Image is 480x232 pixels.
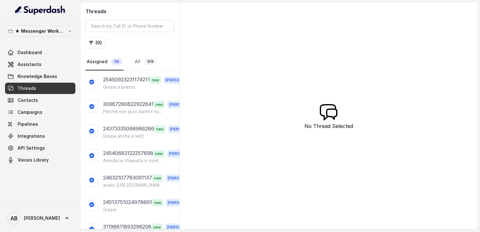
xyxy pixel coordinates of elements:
[134,53,158,70] a: All913
[103,174,152,182] p: 24632107783091137
[154,101,165,108] span: new
[5,107,75,118] a: Campaigns
[5,59,75,70] a: Assistants
[103,108,163,115] p: Perché non puoi darmi il numero ora? Che problema c'è.....
[5,95,75,106] a: Contacts
[5,25,75,37] button: ★ Messenger Workspace
[85,8,174,15] h2: Threads
[111,58,122,65] span: 38
[152,174,163,182] span: new
[164,76,199,84] span: [PERSON_NAME]
[103,125,154,133] p: 24373335068986286
[103,76,150,84] p: 25450923231174211
[154,125,166,133] span: new
[165,224,200,231] span: [PERSON_NAME]
[103,198,152,207] p: 24513751024978691
[85,53,123,70] a: Assigned38
[18,49,42,56] span: Dashboard
[18,121,38,127] span: Pipelines
[18,157,49,163] span: Voices Library
[103,84,135,90] p: Grazie a presto
[5,209,75,227] a: [PERSON_NAME]
[103,149,153,157] p: 24540683122257698
[167,101,203,108] span: [PERSON_NAME]
[103,223,151,231] p: 31196811893296208
[103,182,163,188] p: audio::[URL][DOMAIN_NAME][DOMAIN_NAME]
[15,5,66,15] img: light.svg
[18,61,41,68] span: Assistants
[304,122,353,130] p: No Thread Selected
[18,97,38,103] span: Contacts
[85,37,106,48] button: (0)
[168,125,203,133] span: [PERSON_NAME]
[18,85,36,91] span: Threads
[151,224,163,231] span: new
[5,119,75,130] a: Pipelines
[103,100,154,108] p: 30967260622922641
[18,109,42,115] span: Campaigns
[5,142,75,154] a: API Settings
[103,157,163,164] p: Annulla la chiamata vi contratto io [DATE] onestamente possibile mi scuso grazie
[103,133,144,139] p: Grazie anche a lei😊
[18,73,57,80] span: Knowledge Bases
[5,83,75,94] a: Threads
[18,145,45,151] span: API Settings
[15,27,65,35] p: ★ Messenger Workspace
[152,199,163,207] span: new
[167,150,202,157] span: [PERSON_NAME]
[5,130,75,142] a: Integrations
[24,215,60,221] span: [PERSON_NAME]
[5,71,75,82] a: Knowledge Bases
[166,174,201,182] span: [PERSON_NAME]
[10,215,18,222] text: AB
[103,207,116,213] p: Grazie
[166,199,201,207] span: [PERSON_NAME]
[85,20,174,32] input: Search by Call ID or Phone Number
[5,47,75,58] a: Dashboard
[85,53,174,70] nav: Tabs
[150,76,161,84] span: new
[144,58,157,65] span: 913
[18,133,45,139] span: Integrations
[153,150,165,157] span: new
[5,154,75,166] a: Voices Library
